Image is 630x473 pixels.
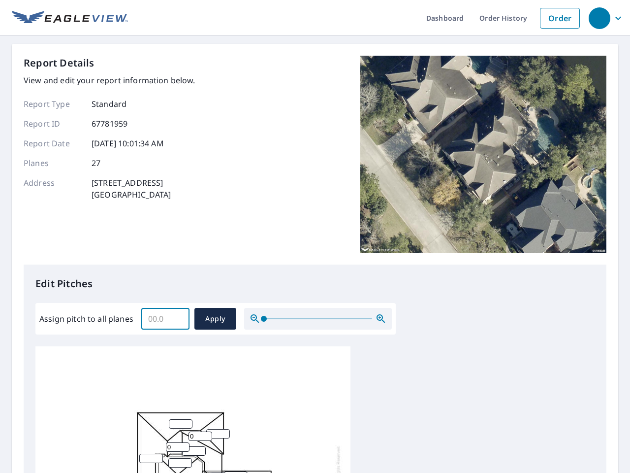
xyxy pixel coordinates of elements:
p: View and edit your report information below. [24,74,195,86]
p: [DATE] 10:01:34 AM [92,137,164,149]
p: [STREET_ADDRESS] [GEOGRAPHIC_DATA] [92,177,171,201]
p: Address [24,177,83,201]
p: Planes [24,157,83,169]
button: Apply [194,308,236,330]
p: 27 [92,157,100,169]
span: Apply [202,313,228,325]
label: Assign pitch to all planes [39,313,133,325]
img: Top image [360,56,606,253]
p: Report ID [24,118,83,130]
p: Standard [92,98,126,110]
p: Edit Pitches [35,276,595,291]
a: Order [540,8,580,29]
img: EV Logo [12,11,128,26]
p: Report Date [24,137,83,149]
p: Report Details [24,56,94,70]
p: Report Type [24,98,83,110]
input: 00.0 [141,305,189,333]
p: 67781959 [92,118,127,130]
